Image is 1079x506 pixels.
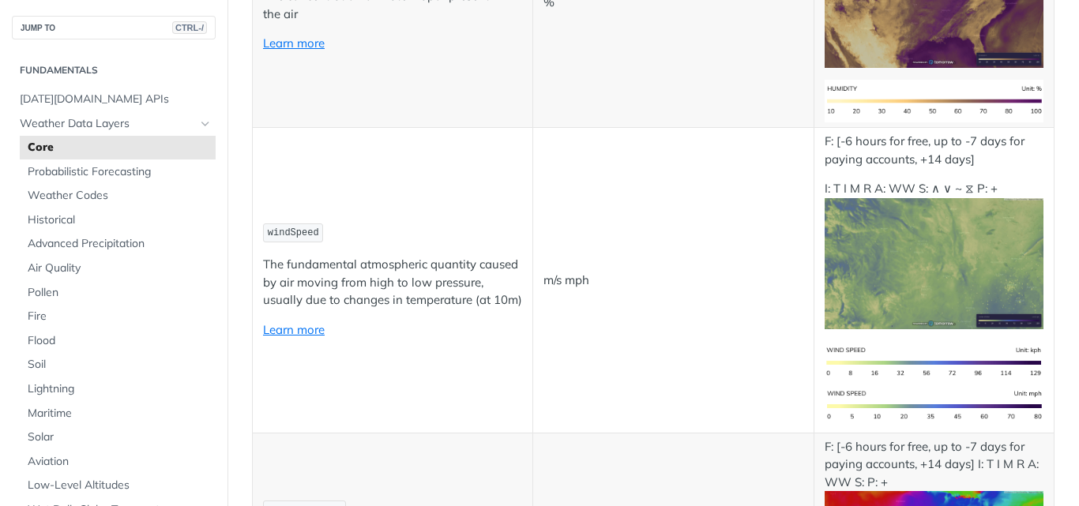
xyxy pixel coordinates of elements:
span: Pollen [28,285,212,301]
span: Weather Data Layers [20,116,195,132]
a: Fire [20,305,216,328]
a: Maritime [20,402,216,425]
span: Advanced Precipitation [28,236,212,252]
a: [DATE][DOMAIN_NAME] APIs [12,88,216,111]
a: Pollen [20,281,216,305]
a: Learn more [263,36,325,51]
span: Expand image [825,255,1044,270]
span: CTRL-/ [172,21,207,34]
p: The fundamental atmospheric quantity caused by air moving from high to low pressure, usually due ... [263,256,522,309]
a: Weather Data LayersHide subpages for Weather Data Layers [12,112,216,136]
span: Expand image [825,92,1044,107]
span: Expand image [825,354,1044,369]
a: Air Quality [20,257,216,280]
span: Core [28,140,212,156]
span: Fire [28,309,212,324]
button: JUMP TOCTRL-/ [12,16,216,39]
a: Lightning [20,377,216,401]
a: Probabilistic Forecasting [20,160,216,184]
span: Flood [28,333,212,349]
a: Advanced Precipitation [20,232,216,256]
span: Lightning [28,381,212,397]
p: F: [-6 hours for free, up to -7 days for paying accounts, +14 days] [825,133,1044,168]
span: Expand image [825,397,1044,412]
span: Historical [28,212,212,228]
span: [DATE][DOMAIN_NAME] APIs [20,92,212,107]
span: Aviation [28,454,212,470]
span: Probabilistic Forecasting [28,164,212,180]
span: Low-Level Altitudes [28,478,212,493]
a: Low-Level Altitudes [20,474,216,497]
a: Soil [20,353,216,377]
p: m/s mph [543,272,803,290]
a: Flood [20,329,216,353]
a: Weather Codes [20,184,216,208]
span: Weather Codes [28,188,212,204]
p: I: T I M R A: WW S: ∧ ∨ ~ ⧖ P: + [825,180,1044,329]
a: Aviation [20,450,216,474]
span: Solar [28,429,212,445]
h2: Fundamentals [12,63,216,77]
a: Solar [20,425,216,449]
span: Soil [28,357,212,373]
a: Core [20,136,216,159]
span: windSpeed [268,227,319,238]
a: Historical [20,208,216,232]
a: Learn more [263,322,325,337]
button: Hide subpages for Weather Data Layers [199,118,212,130]
span: Maritime [28,406,212,422]
span: Air Quality [28,260,212,276]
